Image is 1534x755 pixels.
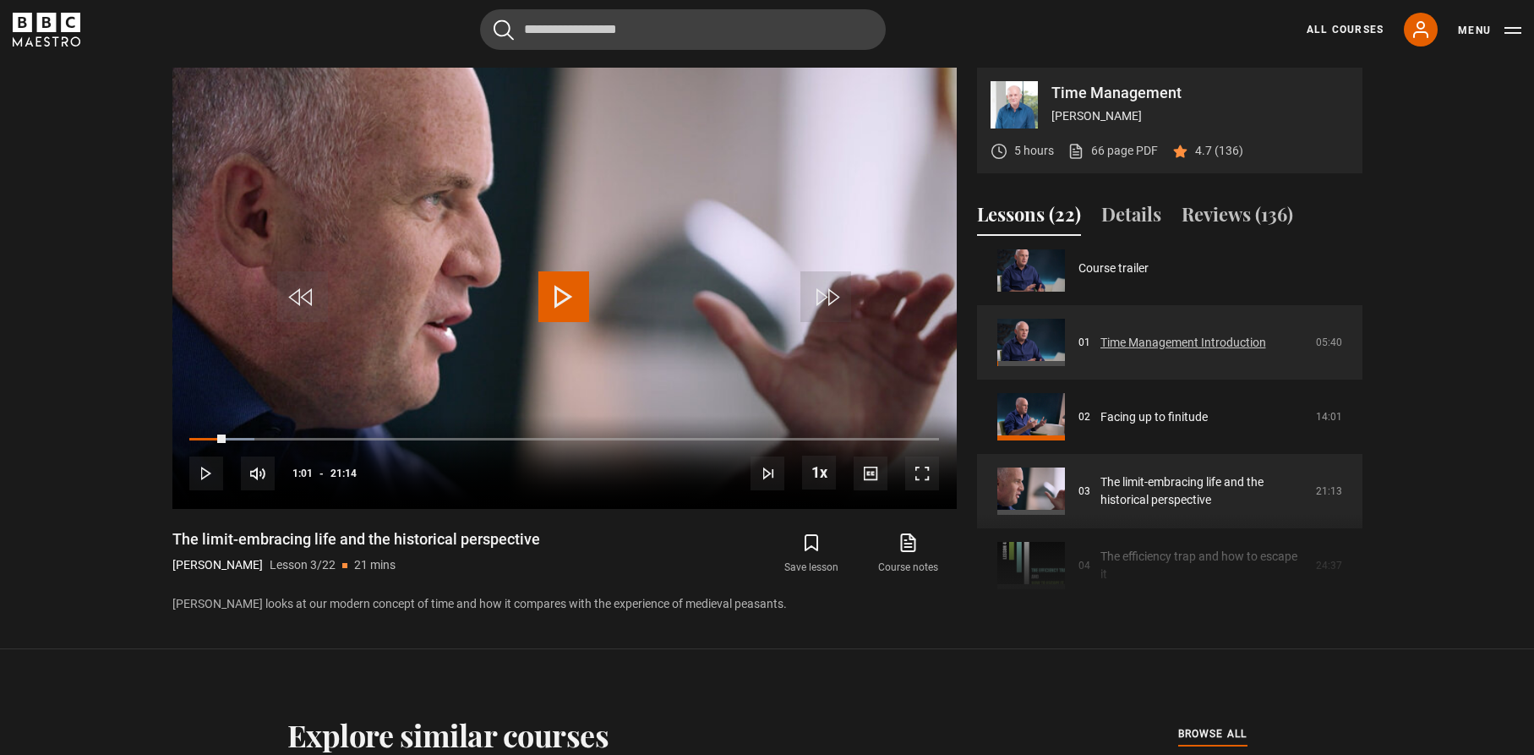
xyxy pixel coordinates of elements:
[319,468,324,479] span: -
[189,438,938,441] div: Progress Bar
[977,200,1081,236] button: Lessons (22)
[1458,22,1521,39] button: Toggle navigation
[905,457,939,490] button: Fullscreen
[13,13,80,47] svg: BBC Maestro
[1051,85,1349,101] p: Time Management
[1178,725,1247,742] span: browse all
[854,457,887,490] button: Captions
[287,717,609,752] h2: Explore similar courses
[270,556,336,574] p: Lesson 3/22
[292,458,313,489] span: 1:01
[1100,473,1306,509] a: The limit-embracing life and the historical perspective
[172,556,263,574] p: [PERSON_NAME]
[1100,408,1208,426] a: Facing up to finitude
[172,68,957,509] video-js: Video Player
[172,595,957,613] p: [PERSON_NAME] looks at our modern concept of time and how it compares with the experience of medi...
[1014,142,1054,160] p: 5 hours
[763,529,860,578] button: Save lesson
[494,19,514,41] button: Submit the search query
[802,456,836,490] button: Playback Rate
[1307,22,1384,37] a: All Courses
[1178,725,1247,744] a: browse all
[860,529,956,578] a: Course notes
[1078,260,1149,277] a: Course trailer
[172,529,540,550] h1: The limit-embracing life and the historical perspective
[1051,107,1349,125] p: [PERSON_NAME]
[241,457,275,490] button: Mute
[1195,142,1243,160] p: 4.7 (136)
[354,556,396,574] p: 21 mins
[189,457,223,490] button: Play
[330,458,357,489] span: 21:14
[1101,200,1161,236] button: Details
[480,9,886,50] input: Search
[751,457,784,490] button: Next Lesson
[1182,200,1293,236] button: Reviews (136)
[1100,334,1266,352] a: Time Management Introduction
[1067,142,1158,160] a: 66 page PDF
